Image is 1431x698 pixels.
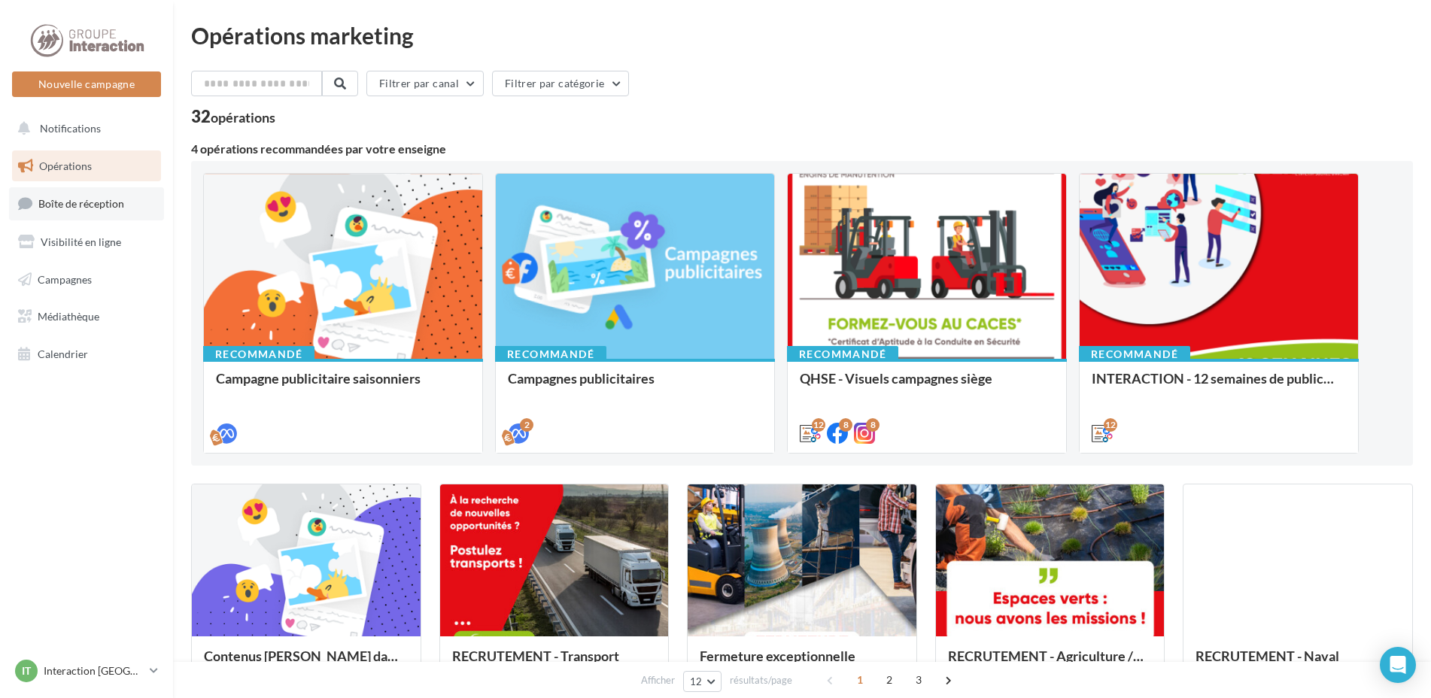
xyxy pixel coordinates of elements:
div: Recommandé [495,346,606,363]
span: Opérations [39,159,92,172]
button: Filtrer par catégorie [492,71,629,96]
div: 2 [520,418,533,432]
div: RECRUTEMENT - Transport [452,648,657,678]
div: 12 [812,418,825,432]
div: Recommandé [787,346,898,363]
a: Visibilité en ligne [9,226,164,258]
span: Calendrier [38,347,88,360]
span: Notifications [40,122,101,135]
span: Médiathèque [38,310,99,323]
div: 32 [191,108,275,125]
div: RECRUTEMENT - Agriculture / Espaces verts [948,648,1153,678]
div: INTERACTION - 12 semaines de publication [1092,371,1346,401]
div: 8 [866,418,880,432]
div: Fermeture exceptionnelle [700,648,904,678]
span: 1 [848,668,872,692]
div: 8 [839,418,852,432]
a: Boîte de réception [9,187,164,220]
div: opérations [211,111,275,124]
button: Notifications [9,113,158,144]
p: Interaction [GEOGRAPHIC_DATA] [44,663,144,678]
span: 12 [690,675,703,687]
span: résultats/page [730,673,792,687]
a: Opérations [9,150,164,182]
a: IT Interaction [GEOGRAPHIC_DATA] [12,657,161,685]
a: Calendrier [9,338,164,370]
a: Campagnes [9,264,164,296]
span: Visibilité en ligne [41,235,121,248]
button: Nouvelle campagne [12,71,161,97]
div: Campagnes publicitaires [508,371,762,401]
span: Boîte de réception [38,197,124,210]
span: Campagnes [38,272,92,285]
div: Opérations marketing [191,24,1413,47]
div: Contenus [PERSON_NAME] dans un esprit estival [204,648,409,678]
span: 3 [907,668,931,692]
div: Recommandé [203,346,314,363]
button: 12 [683,671,722,692]
div: Campagne publicitaire saisonniers [216,371,470,401]
span: 2 [877,668,901,692]
div: QHSE - Visuels campagnes siège [800,371,1054,401]
div: RECRUTEMENT - Naval [1196,648,1400,678]
span: IT [22,663,31,678]
div: 12 [1104,418,1117,432]
div: Recommandé [1079,346,1190,363]
span: Afficher [641,673,675,687]
button: Filtrer par canal [366,71,484,96]
div: Open Intercom Messenger [1380,647,1416,683]
div: 4 opérations recommandées par votre enseigne [191,143,1413,155]
a: Médiathèque [9,301,164,332]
